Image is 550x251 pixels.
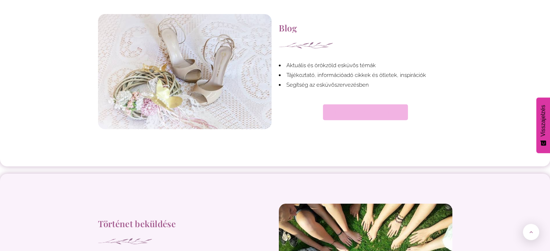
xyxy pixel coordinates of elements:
[536,98,550,153] button: Visszajelzés - Show survey
[279,61,452,70] li: Aktuális és örökzöld esküvős témák
[98,14,272,129] img: esküvői piactér
[540,105,546,137] span: Visszajelzés
[279,80,452,90] li: Segítség az esküvőszervezésben
[323,104,408,120] a: TOVÁBB A BLOGRA
[279,23,452,33] h2: Blog
[279,70,452,80] li: Tájékoztató, információadó cikkek és ötletek, inspirációk
[98,219,272,229] h2: Történet beküldése
[334,110,397,115] span: TOVÁBB A BLOGRA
